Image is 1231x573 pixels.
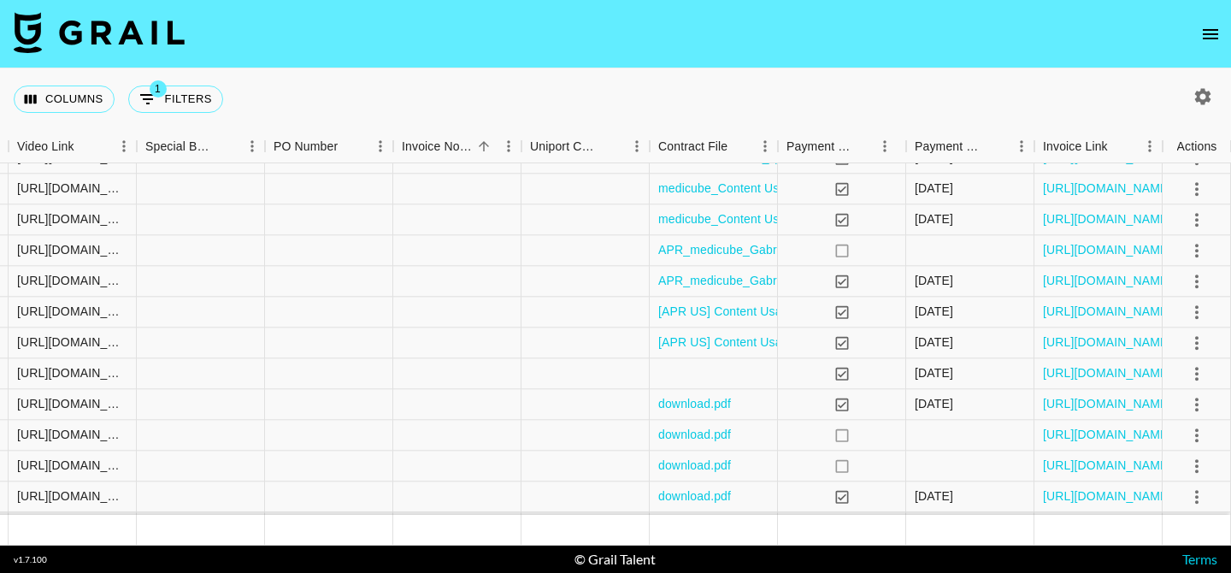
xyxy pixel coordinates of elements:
div: https://www.tiktok.com/@gabrielalopzs/video/7524825310689250566?lang=en-GB [17,273,127,290]
div: Special Booking Type [137,130,265,163]
button: Menu [111,133,137,159]
div: 10/08/2025 [915,180,953,198]
span: 1 [150,80,167,97]
a: [URL][DOMAIN_NAME] [1043,365,1172,382]
div: https://www.tiktok.com/@igobygg/video/7525084801171246350?lang=en-GB [17,427,127,444]
button: select merge strategy [1182,359,1211,388]
button: select merge strategy [1182,236,1211,265]
div: 18/08/2025 [915,334,953,351]
button: select merge strategy [1182,482,1211,511]
button: Menu [1137,133,1163,159]
a: [URL][DOMAIN_NAME] [1043,488,1172,505]
button: select merge strategy [1182,513,1211,542]
div: Invoice Notes [393,130,521,163]
a: medicube_Content Usage Agreement_vanessa.docx 2.pdf [658,180,975,198]
button: Sort [600,134,624,158]
button: Menu [1009,133,1034,159]
a: APR_medicube_Gabrielle Alayah_Content Usage Agreement_250605 2.docx [658,242,1076,259]
button: Menu [496,133,521,159]
a: [URL][DOMAIN_NAME] [1043,273,1172,290]
button: Select columns [14,86,115,113]
button: Menu [624,133,650,159]
button: select merge strategy [1182,328,1211,357]
button: select merge strategy [1182,174,1211,204]
div: 06/08/2025 [915,396,953,413]
button: Sort [215,134,239,158]
div: Actions [1163,130,1231,163]
div: 20250724-812106 [274,150,373,167]
div: Uniport Contact Email [521,130,650,163]
img: Grail Talent [14,12,185,53]
a: Terms [1182,551,1217,567]
div: 24/07/2025 [915,304,953,321]
a: Order Confirmation_lipliner.pdf [658,150,825,167]
div: Actions [1177,130,1217,163]
a: [URL][DOMAIN_NAME] [1043,150,1172,167]
div: https://www.tiktok.com/@atx_genie199/video/7534480903939165470?lang=en-GB [17,150,127,167]
a: [APR US] Content Usage Agreement_medicube_Arianne Torres_250704.docx [658,334,1081,351]
div: https://www.tiktok.com/@_vanessaanne/video/7525198406784929054?lang=en-GB [17,180,127,198]
div: Invoice Link [1034,130,1163,163]
div: PO Number [265,130,393,163]
div: Contract File [650,130,778,163]
div: Contract File [658,130,727,163]
div: https://www.tiktok.com/@_vanessaanne/video/7532309447683738911?lang=en-GB [17,458,127,475]
button: Sort [727,134,751,158]
a: [URL][DOMAIN_NAME] [1043,304,1172,321]
button: select merge strategy [1182,421,1211,450]
a: medicube_Content Usage Agreement_Genie.docx [658,211,931,228]
button: Sort [74,134,98,158]
div: © Grail Talent [574,551,656,568]
button: Sort [1108,134,1132,158]
button: select merge strategy [1182,298,1211,327]
button: open drawer [1193,17,1228,51]
a: download.pdf [658,488,731,505]
div: Payment Sent [786,130,853,163]
button: Menu [368,133,393,159]
div: PO Number [274,130,338,163]
a: [URL][DOMAIN_NAME] [1043,180,1172,198]
a: download.pdf [658,427,731,444]
button: select merge strategy [1182,390,1211,419]
a: [URL][DOMAIN_NAME] [1043,334,1172,351]
div: 31/07/2025 [915,273,953,290]
button: Menu [752,133,778,159]
div: Video Link [17,130,74,163]
button: Show filters [128,86,223,113]
a: [URL][DOMAIN_NAME] [1043,427,1172,444]
div: https://www.tiktok.com/@igobygg/video/7525084801171246350 [17,242,127,259]
div: Payment Sent Date [915,130,985,163]
a: download.pdf [658,396,731,413]
a: APR_medicube_Gabriela_Content Usage Agreement_250528.docx [658,273,1023,290]
button: select merge strategy [1182,452,1211,481]
div: 25/07/2025 [915,211,953,228]
button: select merge strategy [1182,144,1211,173]
div: https://www.tiktok.com/@audreyvictoria_/video/7524498173386116383?lang=en-GB [17,304,127,321]
a: [URL][DOMAIN_NAME] [1043,458,1172,475]
div: 06/08/2025 [915,488,953,505]
div: v 1.7.100 [14,554,47,565]
div: Payment Sent Date [906,130,1034,163]
button: Sort [985,134,1009,158]
div: https://www.tiktok.com/@atx_genie199/video/7531877811129208094?lang=en-GB [17,488,127,505]
div: https://www.tiktok.com/@itsariannetorres/video/7525095339695557901?lang=en-GB [17,334,127,351]
div: Uniport Contact Email [530,130,600,163]
div: https://www.tiktok.com/@atx_genie199/video/7536731585639419166?lang=en-GB [17,396,127,413]
button: select merge strategy [1182,267,1211,296]
button: Sort [472,134,496,158]
a: [URL][DOMAIN_NAME] [1043,211,1172,228]
div: 25/07/2025 [915,365,953,382]
button: Sort [338,134,362,158]
div: Invoice Link [1043,130,1108,163]
a: download.pdf [658,458,731,475]
div: https://www.tiktok.com/@atx_genie199/video/7529733864864894238?lang=en-GB [17,365,127,382]
div: 06/08/2025 [915,150,953,167]
div: https://www.tiktok.com/@atx_genie199/video/7528617609210760479?_r=1&_t=ZN-8wv80uGXCze [17,211,127,228]
a: [APR US] Content Usage Agreeent_medicube_Audrey_250704.pdf [658,304,1021,321]
button: Menu [239,133,265,159]
div: Special Booking Type [145,130,215,163]
div: Video Link [9,130,137,163]
a: [URL][DOMAIN_NAME] [1043,396,1172,413]
a: [URL][DOMAIN_NAME] [1043,242,1172,259]
button: Menu [872,133,898,159]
